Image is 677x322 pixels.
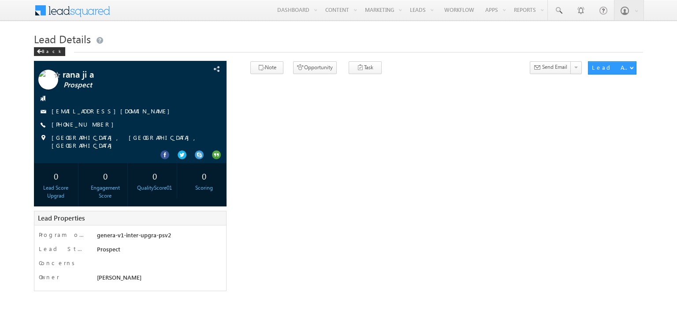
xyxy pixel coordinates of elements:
[588,61,636,75] button: Lead Actions
[592,64,629,71] div: Lead Actions
[34,47,65,56] div: Back
[349,61,382,74] button: Task
[95,231,219,243] div: genera-v1-inter-upgra-psv2
[38,70,58,93] img: Profile photo
[530,61,571,74] button: Send Email
[52,134,208,150] span: [GEOGRAPHIC_DATA], [GEOGRAPHIC_DATA], [GEOGRAPHIC_DATA]
[250,61,283,74] button: Note
[184,168,224,184] div: 0
[135,168,175,184] div: 0
[52,107,174,115] a: [EMAIL_ADDRESS][DOMAIN_NAME]
[63,70,182,79] span: rana ji a
[63,81,183,90] span: Prospect
[36,168,76,184] div: 0
[52,120,118,129] span: [PHONE_NUMBER]
[39,231,85,239] label: Program of Interest
[34,32,91,46] span: Lead Details
[95,245,219,257] div: Prospect
[542,63,567,71] span: Send Email
[97,273,141,281] span: [PERSON_NAME]
[39,259,78,267] label: Concerns
[34,47,70,54] a: Back
[36,184,76,200] div: Lead Score Upgrad
[39,273,60,281] label: Owner
[184,184,224,192] div: Scoring
[135,184,175,192] div: QualityScore01
[86,184,125,200] div: Engagement Score
[39,245,85,253] label: Lead Stage
[293,61,337,74] button: Opportunity
[86,168,125,184] div: 0
[38,213,85,222] span: Lead Properties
